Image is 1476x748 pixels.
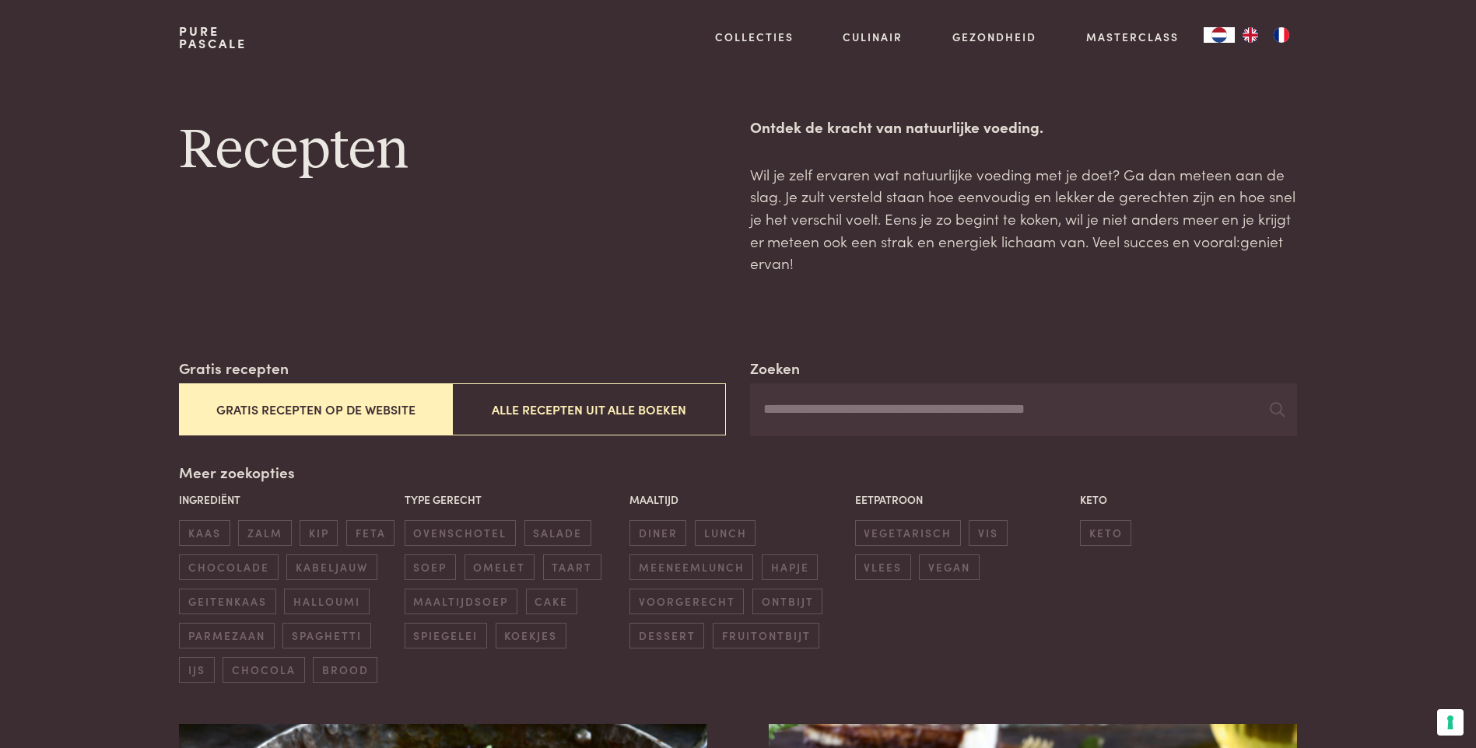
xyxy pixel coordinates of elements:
span: brood [313,657,377,683]
span: parmezaan [179,623,274,648]
span: taart [543,554,601,580]
span: hapje [762,554,818,580]
p: Wil je zelf ervaren wat natuurlijke voeding met je doet? Ga dan meteen aan de slag. Je zult verst... [750,163,1296,274]
span: diner [629,520,686,546]
span: ijs [179,657,214,683]
span: salade [524,520,591,546]
span: cake [526,589,577,614]
span: vlees [855,554,911,580]
span: kaas [179,520,230,546]
span: omelet [465,554,535,580]
span: soep [405,554,456,580]
span: spiegelei [405,623,487,648]
aside: Language selected: Nederlands [1204,27,1297,43]
p: Ingrediënt [179,491,396,508]
span: ovenschotel [405,520,516,546]
a: Masterclass [1086,29,1179,45]
button: Uw voorkeuren voor toestemming voor trackingtechnologieën [1437,709,1464,736]
p: Maaltijd [629,491,847,508]
button: Gratis recepten op de website [179,383,452,435]
a: EN [1235,27,1266,43]
a: Culinair [843,29,903,45]
span: kip [300,520,338,546]
span: halloumi [284,589,369,614]
span: geitenkaas [179,589,275,614]
span: vegan [919,554,979,580]
span: lunch [695,520,756,546]
span: zalm [238,520,291,546]
h1: Recepten [179,116,725,186]
span: spaghetti [282,623,370,648]
p: Eetpatroon [855,491,1072,508]
a: Collecties [715,29,794,45]
span: chocolade [179,554,278,580]
a: Gezondheid [952,29,1036,45]
span: fruitontbijt [713,623,819,648]
strong: Ontdek de kracht van natuurlijke voeding. [750,116,1043,137]
span: keto [1080,520,1131,546]
label: Gratis recepten [179,357,289,379]
span: meeneemlunch [629,554,753,580]
a: PurePascale [179,25,247,50]
span: vis [969,520,1007,546]
span: vegetarisch [855,520,961,546]
label: Zoeken [750,357,800,379]
div: Language [1204,27,1235,43]
span: ontbijt [752,589,822,614]
span: dessert [629,623,704,648]
button: Alle recepten uit alle boeken [452,383,725,435]
span: maaltijdsoep [405,589,517,614]
a: FR [1266,27,1297,43]
p: Keto [1080,491,1297,508]
span: kabeljauw [286,554,377,580]
span: chocola [223,657,304,683]
span: koekjes [496,623,566,648]
span: feta [346,520,394,546]
span: voorgerecht [629,589,744,614]
a: NL [1204,27,1235,43]
p: Type gerecht [405,491,622,508]
ul: Language list [1235,27,1297,43]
